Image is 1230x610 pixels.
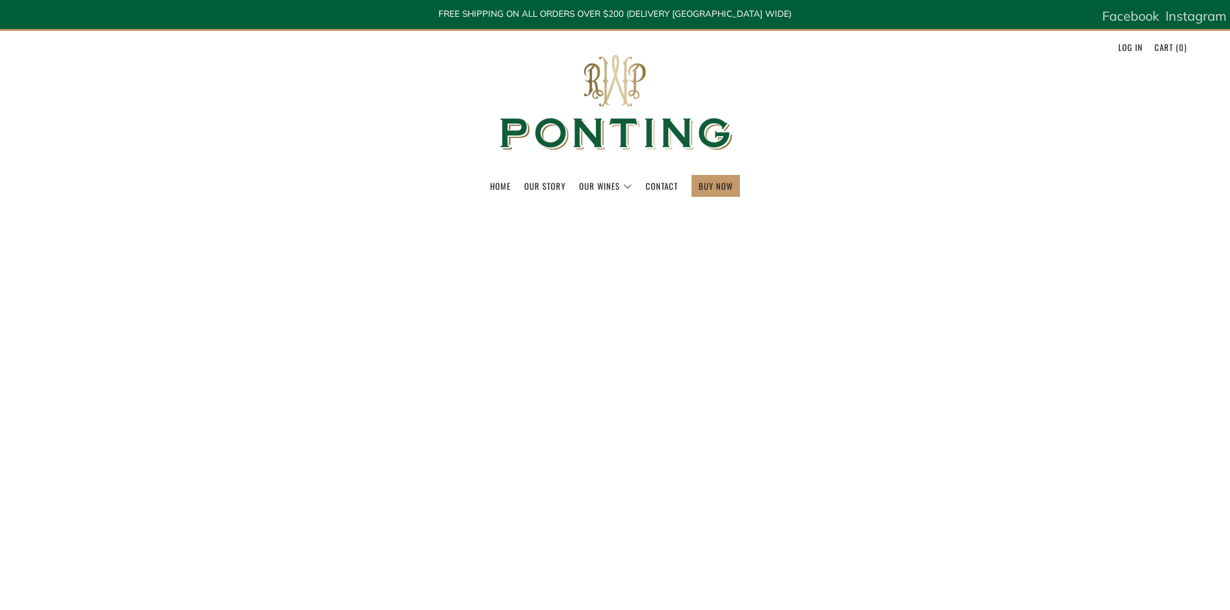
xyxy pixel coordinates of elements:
a: Log in [1118,37,1143,57]
a: Home [490,176,511,196]
span: Instagram [1165,8,1227,24]
a: Contact [646,176,678,196]
a: Instagram [1165,3,1227,29]
a: Facebook [1102,3,1159,29]
span: 0 [1179,41,1184,54]
a: BUY NOW [699,176,733,196]
a: Our Story [524,176,566,196]
span: Facebook [1102,8,1159,24]
img: Ponting Wines [486,31,744,175]
a: Our Wines [579,176,632,196]
a: Cart (0) [1154,37,1187,57]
